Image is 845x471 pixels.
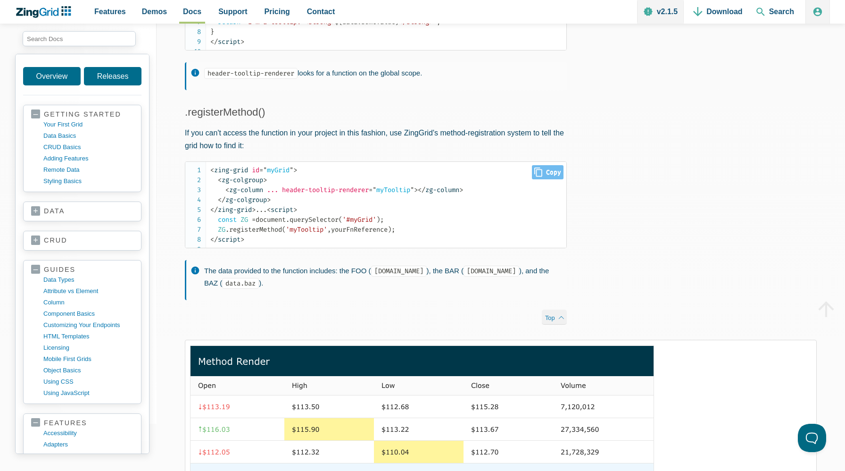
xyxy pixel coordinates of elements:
span: zing-grid [210,166,248,174]
span: data someValue [335,18,399,26]
span: Docs [183,5,201,18]
a: HTML templates [43,331,133,342]
a: column [43,297,133,308]
span: script [210,38,240,46]
span: > [240,38,244,46]
code: [DOMAIN_NAME] [464,266,519,277]
span: Pricing [265,5,290,18]
span: < [225,186,229,194]
a: styling basics [43,176,133,187]
span: header-tooltip-renderer [282,186,369,194]
span: > [293,206,297,214]
span: zg-colgroup [218,176,263,184]
span: ; [391,226,395,234]
a: Attribute vs Element [43,286,133,297]
a: adding features [43,153,133,164]
a: guides [31,265,133,274]
span: < [210,166,214,174]
a: adapters [43,439,133,450]
span: ZG [218,226,225,234]
a: licensing [43,342,133,353]
span: ( [339,216,342,224]
p: The data provided to the function includes: the FOO ( ), the BAR ( ), and the BAZ ( ). [204,265,557,289]
span: </ [210,206,218,214]
iframe: Toggle Customer Support [798,424,826,452]
a: using CSS [43,376,133,387]
span: document yourFnReference [210,216,395,234]
p: If you can't access the function in your project in this fashion, use ZingGrid's method-registrat... [185,126,567,152]
span: < [267,206,271,214]
span: script [210,235,240,244]
span: = [369,186,373,194]
span: = [252,216,256,224]
span: " [373,186,376,194]
span: > [459,186,463,194]
span: zing-grid [210,206,252,214]
span: </ [210,38,218,46]
span: zg-column [225,186,263,194]
span: , [327,226,331,234]
a: component basics [43,308,133,320]
a: data types [43,274,133,286]
span: ; [380,216,384,224]
span: 'myTooltip' [286,226,327,234]
input: search input [23,31,136,46]
a: aggregation [43,450,133,462]
span: Features [94,5,126,18]
span: registerMethod [229,226,282,234]
span: > [240,235,244,244]
a: using JavaScript [43,387,133,399]
span: </ [418,186,425,194]
span: > [267,196,271,204]
a: features [31,419,133,428]
span: > [252,206,256,214]
a: getting started [31,110,133,119]
code: data.baz [222,278,259,289]
span: Demos [142,5,167,18]
span: ZG [240,216,248,224]
span: </strong>` [399,18,437,26]
a: object basics [43,365,133,376]
span: " [290,166,293,174]
span: const [218,216,237,224]
span: zg-colgroup [218,196,267,204]
span: '#myGrid' [342,216,376,224]
span: ) [388,226,391,234]
span: Contact [307,5,335,18]
span: ) [376,216,380,224]
span: > [414,186,418,194]
span: } [395,18,399,26]
span: zg-column [418,186,459,194]
span: myGrid [259,166,293,174]
code: [DOMAIN_NAME] [371,266,427,277]
a: customizing your endpoints [43,320,133,331]
span: ${ [335,18,342,26]
a: ZingChart Logo. Click to return to the homepage [15,6,76,18]
code: header-tooltip-renderer [204,68,298,79]
code: ... [210,165,566,244]
a: .registerMethod() [185,106,265,118]
a: data [31,207,133,216]
a: Releases [84,67,141,85]
a: crud [31,236,133,245]
span: script [267,206,293,214]
span: . [225,226,229,234]
span: < [218,176,222,184]
a: remote data [43,164,133,176]
span: id [252,166,259,174]
a: mobile first grids [43,353,133,365]
span: = [259,166,263,174]
span: . [357,18,361,26]
a: accessibility [43,428,133,439]
span: `I'm a tooltip: <strong> [244,18,335,26]
span: . [286,216,290,224]
span: } [210,28,214,36]
span: ... [267,186,278,194]
span: > [263,176,267,184]
span: ( [282,226,286,234]
span: return [218,18,240,26]
span: </ [218,196,225,204]
span: </ [210,235,218,244]
span: myTooltip [369,186,414,194]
